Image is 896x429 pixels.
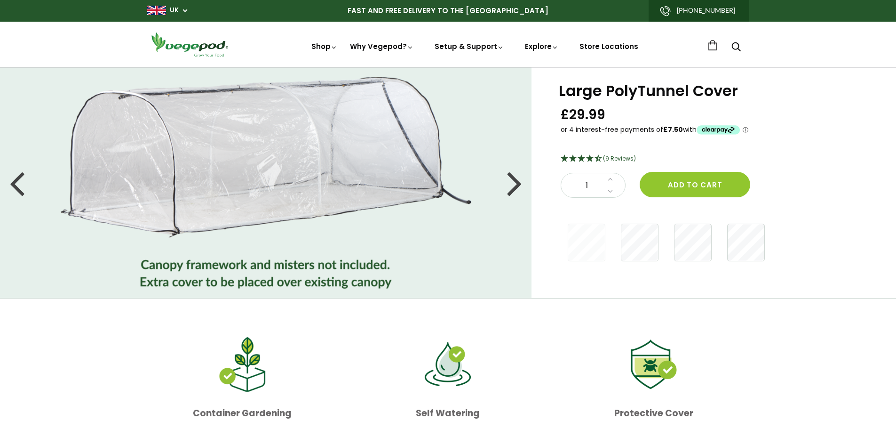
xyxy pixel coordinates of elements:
p: Self Watering [353,405,543,422]
img: gb_large.png [147,6,166,15]
span: 1 [571,179,603,192]
h1: Large PolyTunnel Cover [559,83,872,98]
a: Store Locations [579,41,638,51]
img: Large PolyTunnel Cover [61,77,471,289]
span: £29.99 [561,106,605,123]
a: Setup & Support [435,41,504,51]
div: 4.44 Stars - 9 Reviews [561,153,872,165]
button: Add to cart [640,172,750,197]
span: 4.44 Stars - 9 Reviews [603,154,636,162]
a: Increase quantity by 1 [605,173,616,186]
p: Protective Cover [558,405,749,422]
a: Explore [525,41,559,51]
a: Why Vegepod? [350,41,414,51]
a: Shop [311,41,338,51]
a: UK [170,6,179,15]
img: Vegepod [147,31,232,58]
a: Decrease quantity by 1 [605,186,616,198]
a: Search [731,43,741,53]
p: Container Gardening [147,405,338,422]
